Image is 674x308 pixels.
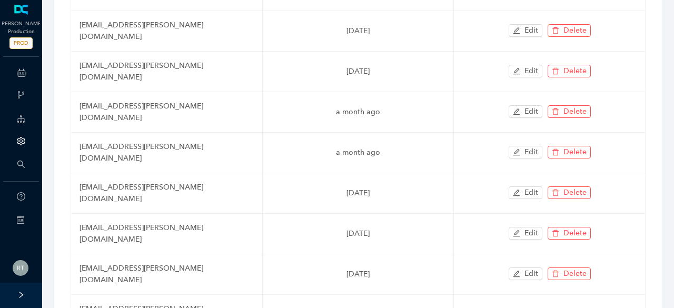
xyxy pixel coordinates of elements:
span: Delete [563,227,587,239]
span: edit [513,270,520,277]
td: [DATE] [263,52,454,92]
span: edit [513,67,520,75]
td: [EMAIL_ADDRESS][PERSON_NAME][DOMAIN_NAME] [71,214,263,254]
td: [DATE] [263,214,454,254]
span: setting [17,137,25,145]
span: Delete [563,187,587,198]
td: [DATE] [263,173,454,214]
td: [EMAIL_ADDRESS][PERSON_NAME][DOMAIN_NAME] [71,52,263,92]
span: Delete [563,65,587,77]
button: editEdit [509,267,542,280]
span: Edit [524,146,538,158]
span: delete [552,189,559,196]
span: edit [513,108,520,115]
button: deleteDelete [548,227,591,240]
span: PROD [9,37,33,49]
td: [EMAIL_ADDRESS][PERSON_NAME][DOMAIN_NAME] [71,254,263,295]
span: Edit [524,106,538,117]
td: [EMAIL_ADDRESS][PERSON_NAME][DOMAIN_NAME] [71,92,263,133]
span: delete [552,270,559,277]
button: deleteDelete [548,186,591,199]
span: delete [552,230,559,237]
td: [EMAIL_ADDRESS][PERSON_NAME][DOMAIN_NAME] [71,133,263,173]
button: editEdit [509,65,542,77]
button: editEdit [509,227,542,240]
span: branches [17,91,25,99]
span: edit [513,148,520,156]
span: Edit [524,65,538,77]
button: deleteDelete [548,146,591,158]
td: [DATE] [263,254,454,295]
td: [DATE] [263,11,454,52]
span: Edit [524,187,538,198]
span: Edit [524,268,538,280]
td: a month ago [263,133,454,173]
span: Delete [563,146,587,158]
img: c3f8ce45b4ddcd81fb2e12207473ed9d [13,260,28,276]
span: search [17,160,25,168]
span: delete [552,27,559,34]
span: edit [513,230,520,237]
td: [EMAIL_ADDRESS][PERSON_NAME][DOMAIN_NAME] [71,11,263,52]
span: delete [552,108,559,115]
span: edit [513,189,520,196]
button: editEdit [509,105,542,118]
td: a month ago [263,92,454,133]
span: Edit [524,227,538,239]
button: deleteDelete [548,24,591,37]
button: deleteDelete [548,65,591,77]
span: Delete [563,25,587,36]
button: deleteDelete [548,267,591,280]
span: delete [552,67,559,75]
span: Edit [524,25,538,36]
span: Delete [563,268,587,280]
span: delete [552,148,559,156]
span: Delete [563,106,587,117]
button: deleteDelete [548,105,591,118]
button: editEdit [509,186,542,199]
td: [EMAIL_ADDRESS][PERSON_NAME][DOMAIN_NAME] [71,173,263,214]
button: editEdit [509,146,542,158]
span: question-circle [17,192,25,201]
span: edit [513,27,520,34]
button: editEdit [509,24,542,37]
